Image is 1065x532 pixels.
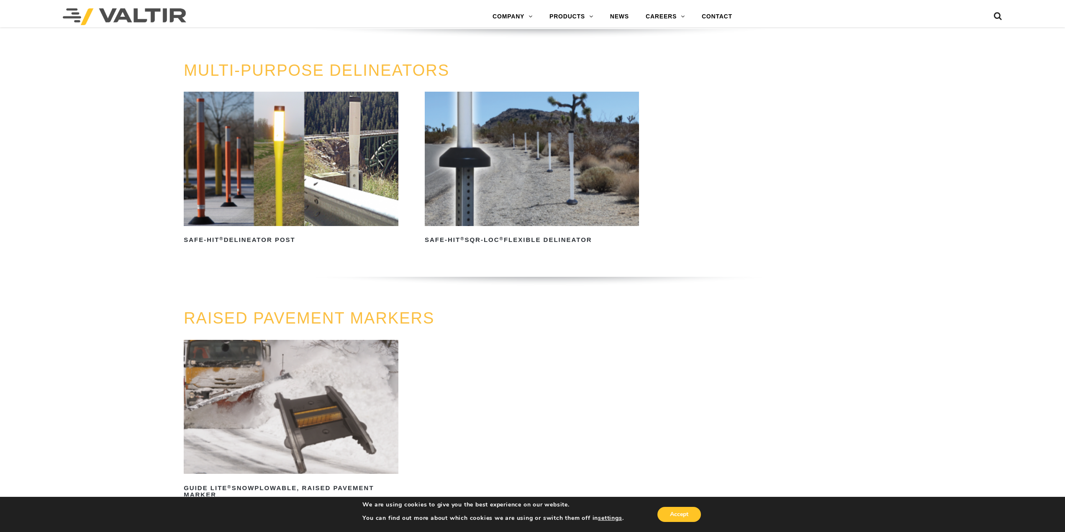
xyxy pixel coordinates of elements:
h2: Safe-Hit SQR-LOC Flexible Delineator [425,234,639,247]
img: Valtir [63,8,186,25]
h2: GUIDE LITE Snowplowable, Raised Pavement Marker [184,481,398,501]
sup: ® [500,236,504,241]
button: settings [598,514,622,522]
sup: ® [219,236,223,241]
p: You can find out more about which cookies we are using or switch them off in . [362,514,624,522]
a: COMPANY [484,8,541,25]
a: GUIDE LITE®Snowplowable, Raised Pavement Marker [184,340,398,501]
a: CAREERS [637,8,693,25]
a: RAISED PAVEMENT MARKERS [184,309,434,327]
a: NEWS [602,8,637,25]
a: PRODUCTS [541,8,602,25]
a: Safe-Hit®Delineator Post [184,92,398,247]
sup: ® [227,484,231,489]
p: We are using cookies to give you the best experience on our website. [362,501,624,509]
sup: ® [460,236,464,241]
h2: Safe-Hit Delineator Post [184,234,398,247]
a: Safe-Hit®SQR-LOC®Flexible Delineator [425,92,639,247]
a: MULTI-PURPOSE DELINEATORS [184,62,449,79]
button: Accept [657,507,701,522]
a: CONTACT [693,8,741,25]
